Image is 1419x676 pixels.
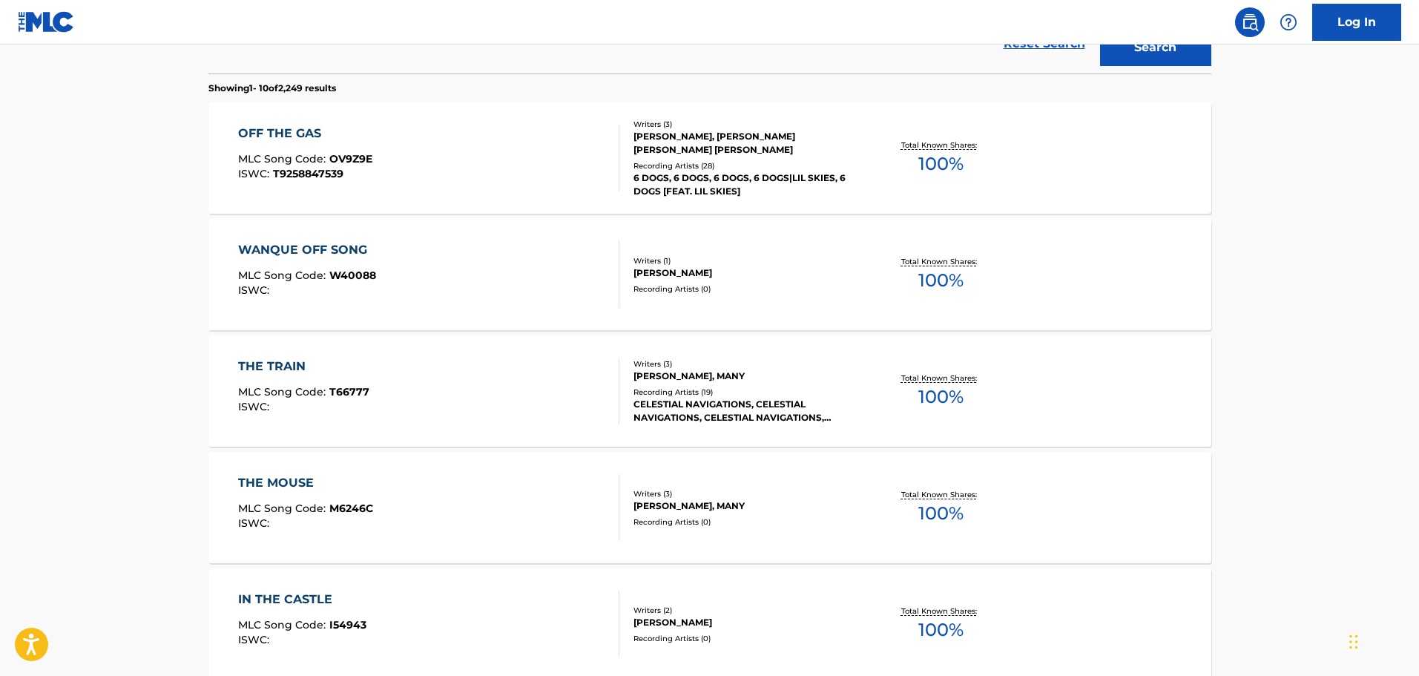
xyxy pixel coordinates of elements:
[633,488,857,499] div: Writers ( 3 )
[238,269,329,282] span: MLC Song Code :
[208,219,1211,330] a: WANQUE OFF SONGMLC Song Code:W40088ISWC:Writers (1)[PERSON_NAME]Recording Artists (0)Total Known ...
[273,167,343,180] span: T9258847539
[633,387,857,398] div: Recording Artists ( 19 )
[901,606,981,617] p: Total Known Shares:
[238,591,366,608] div: IN THE CASTLE
[918,384,964,410] span: 100 %
[633,605,857,616] div: Writers ( 2 )
[901,256,981,267] p: Total Known Shares:
[329,385,369,398] span: T66777
[238,125,372,142] div: OFF THE GAS
[633,370,857,383] div: [PERSON_NAME], MANY
[918,500,964,527] span: 100 %
[329,502,373,515] span: M6246C
[633,358,857,370] div: Writers ( 3 )
[901,489,981,500] p: Total Known Shares:
[633,160,857,171] div: Recording Artists ( 28 )
[633,616,857,629] div: [PERSON_NAME]
[1241,13,1259,31] img: search
[208,452,1211,563] a: THE MOUSEMLC Song Code:M6246CISWC:Writers (3)[PERSON_NAME], MANYRecording Artists (0)Total Known ...
[208,335,1211,447] a: THE TRAINMLC Song Code:T66777ISWC:Writers (3)[PERSON_NAME], MANYRecording Artists (19)CELESTIAL N...
[633,266,857,280] div: [PERSON_NAME]
[238,618,329,631] span: MLC Song Code :
[1280,13,1297,31] img: help
[18,11,75,33] img: MLC Logo
[208,102,1211,214] a: OFF THE GASMLC Song Code:OV9Z9EISWC:T9258847539Writers (3)[PERSON_NAME], [PERSON_NAME] [PERSON_NA...
[329,618,366,631] span: I54943
[238,358,369,375] div: THE TRAIN
[633,633,857,644] div: Recording Artists ( 0 )
[901,140,981,151] p: Total Known Shares:
[1312,4,1401,41] a: Log In
[238,241,376,259] div: WANQUE OFF SONG
[238,283,273,297] span: ISWC :
[918,617,964,643] span: 100 %
[633,283,857,295] div: Recording Artists ( 0 )
[633,516,857,528] div: Recording Artists ( 0 )
[238,474,373,492] div: THE MOUSE
[238,152,329,165] span: MLC Song Code :
[1235,7,1265,37] a: Public Search
[1100,29,1211,66] button: Search
[901,373,981,384] p: Total Known Shares:
[238,502,329,515] span: MLC Song Code :
[918,151,964,177] span: 100 %
[238,167,273,180] span: ISWC :
[238,385,329,398] span: MLC Song Code :
[238,516,273,530] span: ISWC :
[208,82,336,95] p: Showing 1 - 10 of 2,249 results
[1349,620,1358,664] div: Drag
[329,269,376,282] span: W40088
[1274,7,1303,37] div: Help
[238,400,273,413] span: ISWC :
[633,398,857,424] div: CELESTIAL NAVIGATIONS, CELESTIAL NAVIGATIONS, CELESTIAL NAVIGATIONS, CELESTIAL NAVIGATIONS, CELES...
[633,171,857,198] div: 6 DOGS, 6 DOGS, 6 DOGS, 6 DOGS|LIL SKIES, 6 DOGS [FEAT. LIL SKIES]
[329,152,372,165] span: OV9Z9E
[1345,605,1419,676] iframe: Chat Widget
[633,130,857,157] div: [PERSON_NAME], [PERSON_NAME] [PERSON_NAME] [PERSON_NAME]
[633,499,857,513] div: [PERSON_NAME], MANY
[633,255,857,266] div: Writers ( 1 )
[633,119,857,130] div: Writers ( 3 )
[238,633,273,646] span: ISWC :
[918,267,964,294] span: 100 %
